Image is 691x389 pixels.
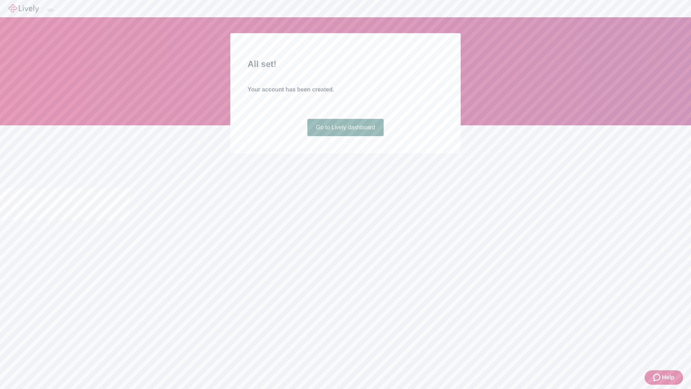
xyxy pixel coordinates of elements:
[9,4,39,13] img: Lively
[653,373,662,382] svg: Zendesk support icon
[662,373,674,382] span: Help
[645,370,683,385] button: Zendesk support iconHelp
[48,9,53,11] button: Log out
[307,119,384,136] a: Go to Lively dashboard
[248,58,443,71] h2: All set!
[248,85,443,94] h4: Your account has been created.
